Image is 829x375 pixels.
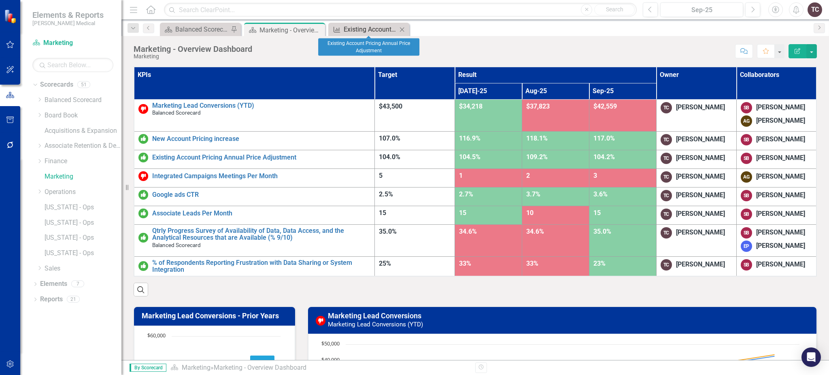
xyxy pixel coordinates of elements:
[32,38,113,48] a: Marketing
[526,153,548,161] span: 109.2%
[134,168,375,187] td: Double-Click to Edit Right Click for Context Menu
[316,316,325,326] img: Below Target
[152,109,201,116] span: Balanced Scorecard
[741,171,752,183] div: AG
[736,99,816,131] td: Double-Click to Edit
[736,224,816,256] td: Double-Click to Edit
[67,296,80,303] div: 21
[594,4,635,15] button: Search
[808,2,822,17] button: TC
[175,24,229,34] div: Balanced Scorecard Welcome Page
[736,256,816,276] td: Double-Click to Edit
[147,332,166,339] text: $60,000
[526,209,534,217] span: 10
[661,190,672,201] div: TC
[152,154,370,161] a: Existing Account Pricing Annual Price Adjustment
[801,347,821,367] div: Open Intercom Messenger
[379,260,391,267] span: 25%
[134,206,375,224] td: Double-Click to Edit Right Click for Context Menu
[741,190,752,201] div: SB
[130,364,166,372] span: By Scorecard
[656,150,736,168] td: Double-Click to Edit
[741,134,752,145] div: SB
[4,9,18,23] img: ClearPoint Strategy
[321,340,340,347] text: $50,000
[656,206,736,224] td: Double-Click to Edit
[736,187,816,206] td: Double-Click to Edit
[138,104,148,114] img: Below Target
[152,135,370,143] a: New Account Pricing increase
[32,20,104,26] small: [PERSON_NAME] Medical
[138,261,148,271] img: On or Above Target
[741,102,752,113] div: SB
[656,168,736,187] td: Double-Click to Edit
[459,228,477,235] span: 34.6%
[134,256,375,276] td: Double-Click to Edit Right Click for Context Menu
[676,260,725,269] div: [PERSON_NAME]
[526,102,550,110] span: $37,823
[736,150,816,168] td: Double-Click to Edit
[459,172,463,179] span: 1
[45,111,121,120] a: Board Book
[214,364,306,371] div: Marketing - Overview Dashboard
[152,191,370,198] a: Google ads CTR
[45,96,121,105] a: Balanced Scorecard
[656,256,736,276] td: Double-Click to Edit
[526,260,538,267] span: 33%
[379,102,402,110] span: $43,500
[134,187,375,206] td: Double-Click to Edit Right Click for Context Menu
[756,135,805,144] div: [PERSON_NAME]
[330,24,397,34] a: Existing Account Pricing Annual Price Adjustment
[756,260,805,269] div: [PERSON_NAME]
[134,224,375,256] td: Double-Click to Edit Right Click for Context Menu
[45,264,121,273] a: Sales
[152,259,370,273] a: % of Respondents Reporting Frustration with Data Sharing or System Integration
[32,58,113,72] input: Search Below...
[328,311,421,320] a: Marketing Lead Conversions
[741,241,752,252] div: EP
[656,224,736,256] td: Double-Click to Edit
[138,134,148,144] img: On or Above Target
[661,102,672,113] div: TC
[45,249,121,258] a: [US_STATE] - Ops
[526,172,530,179] span: 2
[71,281,84,288] div: 7
[321,356,340,363] text: $40,000
[344,24,397,34] div: Existing Account Pricing Annual Price Adjustment
[182,364,210,371] a: Marketing
[379,228,397,235] span: 35.0%
[661,227,672,239] div: TC
[40,295,63,304] a: Reports
[676,228,725,237] div: [PERSON_NAME]
[736,206,816,224] td: Double-Click to Edit
[756,228,805,237] div: [PERSON_NAME]
[593,190,608,198] span: 3.6%
[593,134,615,142] span: 117.0%
[134,131,375,150] td: Double-Click to Edit Right Click for Context Menu
[741,115,752,127] div: AG
[756,103,805,112] div: [PERSON_NAME]
[593,260,606,267] span: 23%
[661,259,672,271] div: TC
[656,99,736,131] td: Double-Click to Edit
[656,131,736,150] td: Double-Click to Edit
[663,5,740,15] div: Sep-25
[134,99,375,131] td: Double-Click to Edit Right Click for Context Menu
[756,172,805,181] div: [PERSON_NAME]
[138,153,148,162] img: On or Above Target
[526,134,548,142] span: 118.1%
[134,150,375,168] td: Double-Click to Edit Right Click for Context Menu
[756,209,805,219] div: [PERSON_NAME]
[656,187,736,206] td: Double-Click to Edit
[526,190,540,198] span: 3.7%
[676,191,725,200] div: [PERSON_NAME]
[676,172,725,181] div: [PERSON_NAME]
[379,134,400,142] span: 107.0%
[328,321,423,328] small: Marketing Lead Conversions (YTD)
[164,3,637,17] input: Search ClearPoint...
[676,135,725,144] div: [PERSON_NAME]
[138,190,148,200] img: On or Above Target
[45,203,121,212] a: [US_STATE] - Ops
[736,168,816,187] td: Double-Click to Edit
[152,242,201,248] span: Balanced Scorecard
